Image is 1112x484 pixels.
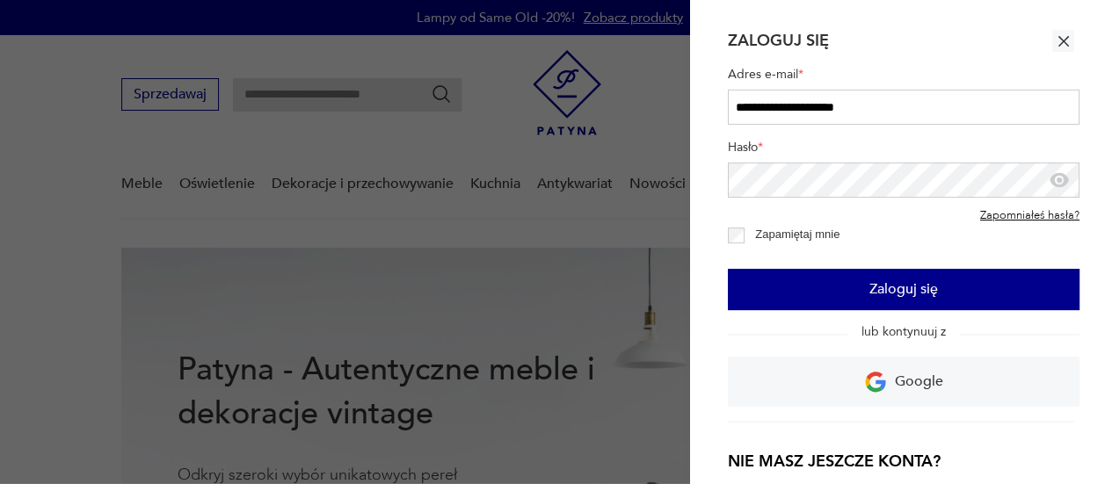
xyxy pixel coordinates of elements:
h3: Nie masz jeszcze konta? [728,451,1074,473]
span: lub kontynuuj z [847,323,960,340]
label: Zapamiętaj mnie [755,228,839,241]
button: Zaloguj się [728,269,1079,310]
img: Ikona Google [865,372,886,393]
a: Zapomniałeś hasła? [980,209,1079,223]
p: Google [895,368,943,395]
h2: Zaloguj się [728,30,829,52]
label: Hasło [728,139,1079,163]
label: Adres e-mail [728,66,1079,90]
a: Google [728,357,1079,407]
